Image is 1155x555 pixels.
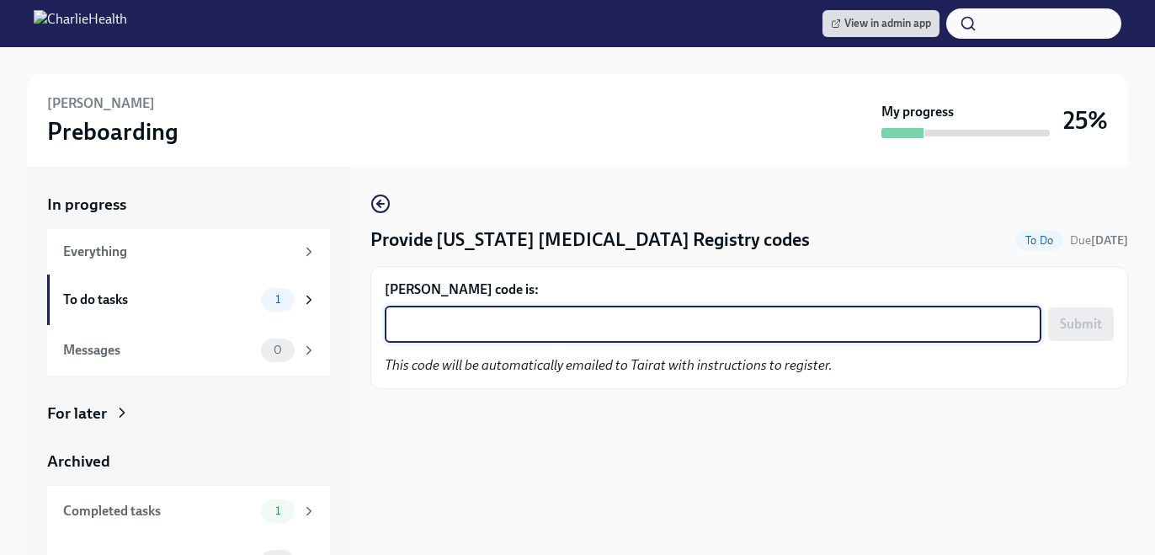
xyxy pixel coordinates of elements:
span: 0 [263,344,292,356]
strong: [DATE] [1091,233,1128,248]
a: Messages0 [47,325,330,376]
h6: [PERSON_NAME] [47,94,155,113]
div: Everything [63,243,295,261]
strong: My progress [881,103,954,121]
a: View in admin app [822,10,939,37]
div: To do tasks [63,291,254,309]
h4: Provide [US_STATE] [MEDICAL_DATA] Registry codes [370,227,810,253]
a: In progress [47,194,330,216]
h3: 25% [1063,105,1108,136]
span: Due [1070,233,1128,248]
h3: Preboarding [47,116,178,147]
div: Messages [63,341,254,360]
span: 1 [265,293,290,306]
span: To Do [1015,234,1063,247]
a: Archived [47,451,330,472]
span: View in admin app [831,15,931,32]
a: For later [47,403,330,424]
span: October 15th, 2025 08:00 [1070,232,1128,248]
a: To do tasks1 [47,275,330,325]
a: Completed tasks1 [47,486,330,536]
span: 1 [265,504,290,517]
div: Completed tasks [63,502,254,520]
div: For later [47,403,107,424]
label: [PERSON_NAME] code is: [385,280,1114,299]
a: Everything [47,229,330,275]
em: This code will be automatically emailed to Tairat with instructions to register. [385,357,833,373]
img: CharlieHealth [34,10,127,37]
